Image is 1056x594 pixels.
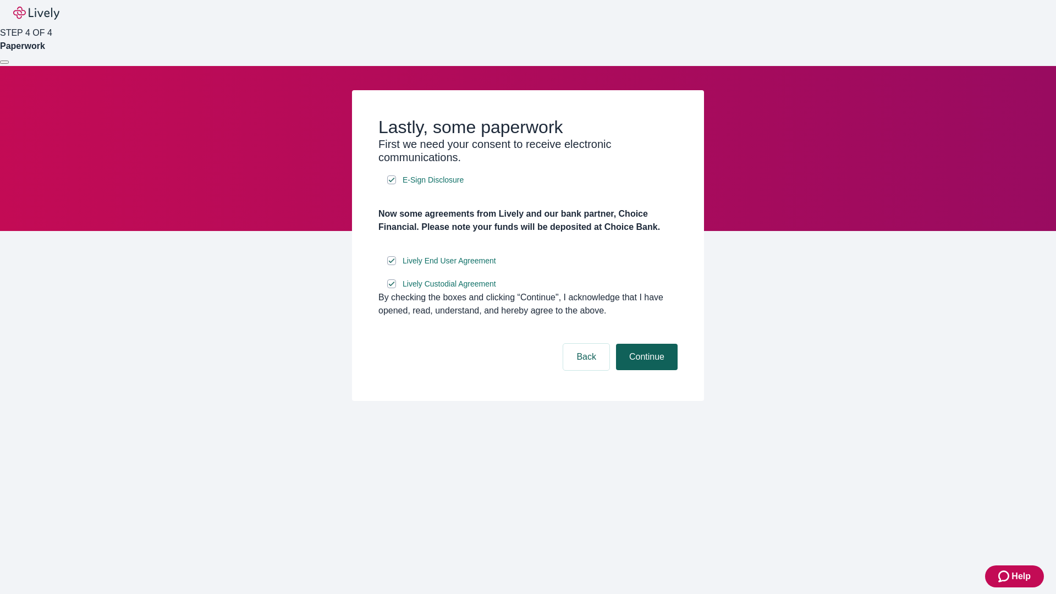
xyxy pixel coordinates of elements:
svg: Zendesk support icon [998,570,1011,583]
span: Lively Custodial Agreement [403,278,496,290]
h2: Lastly, some paperwork [378,117,678,137]
a: e-sign disclosure document [400,173,466,187]
button: Zendesk support iconHelp [985,565,1044,587]
span: Lively End User Agreement [403,255,496,267]
a: e-sign disclosure document [400,277,498,291]
h4: Now some agreements from Lively and our bank partner, Choice Financial. Please note your funds wi... [378,207,678,234]
button: Continue [616,344,678,370]
h3: First we need your consent to receive electronic communications. [378,137,678,164]
button: Back [563,344,609,370]
img: Lively [13,7,59,20]
span: Help [1011,570,1031,583]
div: By checking the boxes and clicking “Continue", I acknowledge that I have opened, read, understand... [378,291,678,317]
span: E-Sign Disclosure [403,174,464,186]
a: e-sign disclosure document [400,254,498,268]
